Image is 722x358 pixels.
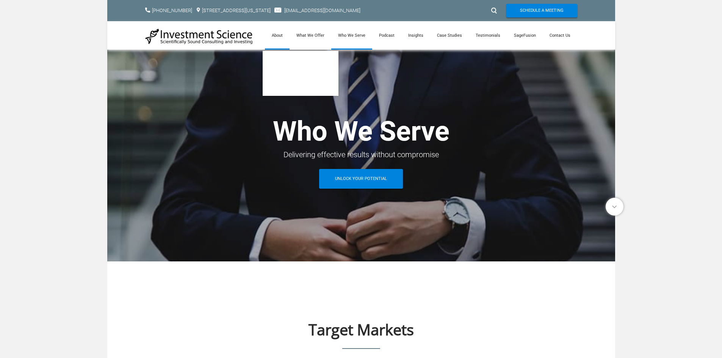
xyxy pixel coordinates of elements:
a: [PHONE_NUMBER] [152,8,192,13]
span: Schedule A Meeting [520,4,564,17]
a: What We Offer [290,21,331,50]
a: Schedule A Meeting [506,4,577,17]
a: About [265,21,290,50]
h1: Target Markets [145,322,577,337]
span: Unlock Your Potential [335,169,387,189]
a: Podcast [372,21,401,50]
img: Investment Science | NYC Consulting Services [145,28,253,45]
a: Testimonials [469,21,507,50]
a: Insights [401,21,430,50]
a: Case Studies [430,21,469,50]
a: Contact Us [543,21,577,50]
a: Unlock Your Potential [319,169,403,189]
img: Picture [342,348,380,349]
a: [EMAIL_ADDRESS][DOMAIN_NAME] [284,8,360,13]
strong: Who We Serve [273,115,449,147]
a: SageFusion [507,21,543,50]
a: Who We Serve [331,21,372,50]
a: [STREET_ADDRESS][US_STATE]​ [202,8,271,13]
div: Delivering effective results without compromise [145,148,577,161]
